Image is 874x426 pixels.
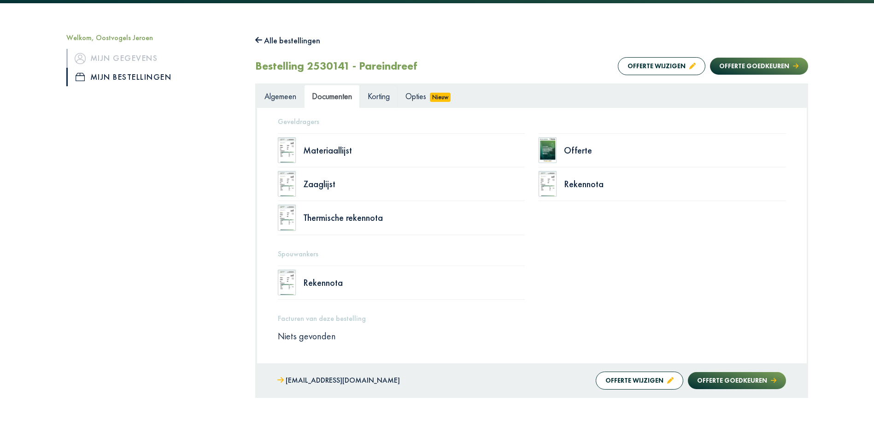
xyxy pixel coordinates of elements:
div: Offerte [564,146,786,155]
h5: Geveldragers [278,117,786,126]
button: Offerte goedkeuren [688,372,786,389]
font: Offerte wijzigen [628,62,686,70]
span: Algemeen [264,91,296,101]
button: Offerte goedkeuren [710,58,808,75]
font: Alle bestellingen [264,35,320,46]
button: Alle bestellingen [255,33,321,48]
h5: Welkom, Oostvogels Jeroen [66,33,241,42]
a: iconMijn bestellingen [66,68,241,86]
img: Doc [539,137,557,163]
img: Doc [539,171,557,197]
h2: Bestelling 2530141 - Pareindreef [255,59,417,73]
span: Documenten [312,91,352,101]
font: Mijn bestellingen [90,70,172,84]
span: Opties [405,91,426,101]
span: Korting [368,91,390,101]
img: Doc [278,270,296,296]
h5: Spouwankers [278,249,786,258]
a: [EMAIL_ADDRESS][DOMAIN_NAME] [277,374,400,387]
img: Doc [278,205,296,231]
img: Doc [278,171,296,197]
div: Niets gevonden [271,330,793,342]
div: Materiaallijst [303,146,525,155]
font: Offerte goedkeuren [719,62,789,70]
font: Mijn gegevens [90,51,158,65]
font: [EMAIL_ADDRESS][DOMAIN_NAME] [286,375,400,385]
img: icon [76,73,85,81]
button: Offerte wijzigen [596,372,683,390]
span: Nieuw [430,93,451,102]
div: Zaaglijst [303,179,525,189]
button: Offerte wijzigen [618,57,705,75]
h5: Facturen van deze bestelling [278,314,786,323]
div: Rekennota [303,278,525,287]
img: Doc [278,137,296,163]
ul: Tabs [257,85,807,107]
font: Rekennota [564,178,604,190]
font: Offerte wijzigen [605,376,663,385]
font: Offerte goedkeuren [697,376,767,385]
font: Thermische rekennota [303,212,383,224]
img: icon [75,53,86,64]
a: iconMijn gegevens [66,49,241,67]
